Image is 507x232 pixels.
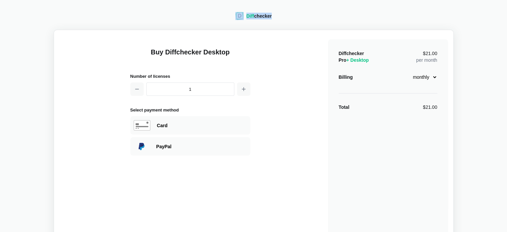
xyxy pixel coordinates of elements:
div: Paying with Card [157,122,247,129]
h2: Number of licenses [130,73,250,80]
div: per month [416,50,437,63]
div: Billing [339,74,353,80]
span: $21.00 [423,51,437,56]
div: Paying with Card [130,116,250,135]
div: checker [246,13,272,19]
a: Diffchecker logoDiffchecker [235,16,272,21]
div: Paying with PayPal [156,143,247,150]
span: Diffchecker [339,51,364,56]
div: $21.00 [423,104,437,110]
h2: Select payment method [130,106,250,113]
span: Pro [339,57,369,63]
img: Diffchecker logo [235,12,244,20]
input: 1 [146,82,234,96]
div: Paying with PayPal [130,137,250,156]
span: + Desktop [346,57,369,63]
h1: Buy Diffchecker Desktop [130,47,250,65]
strong: Total [339,104,349,110]
span: Diff [246,13,254,19]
